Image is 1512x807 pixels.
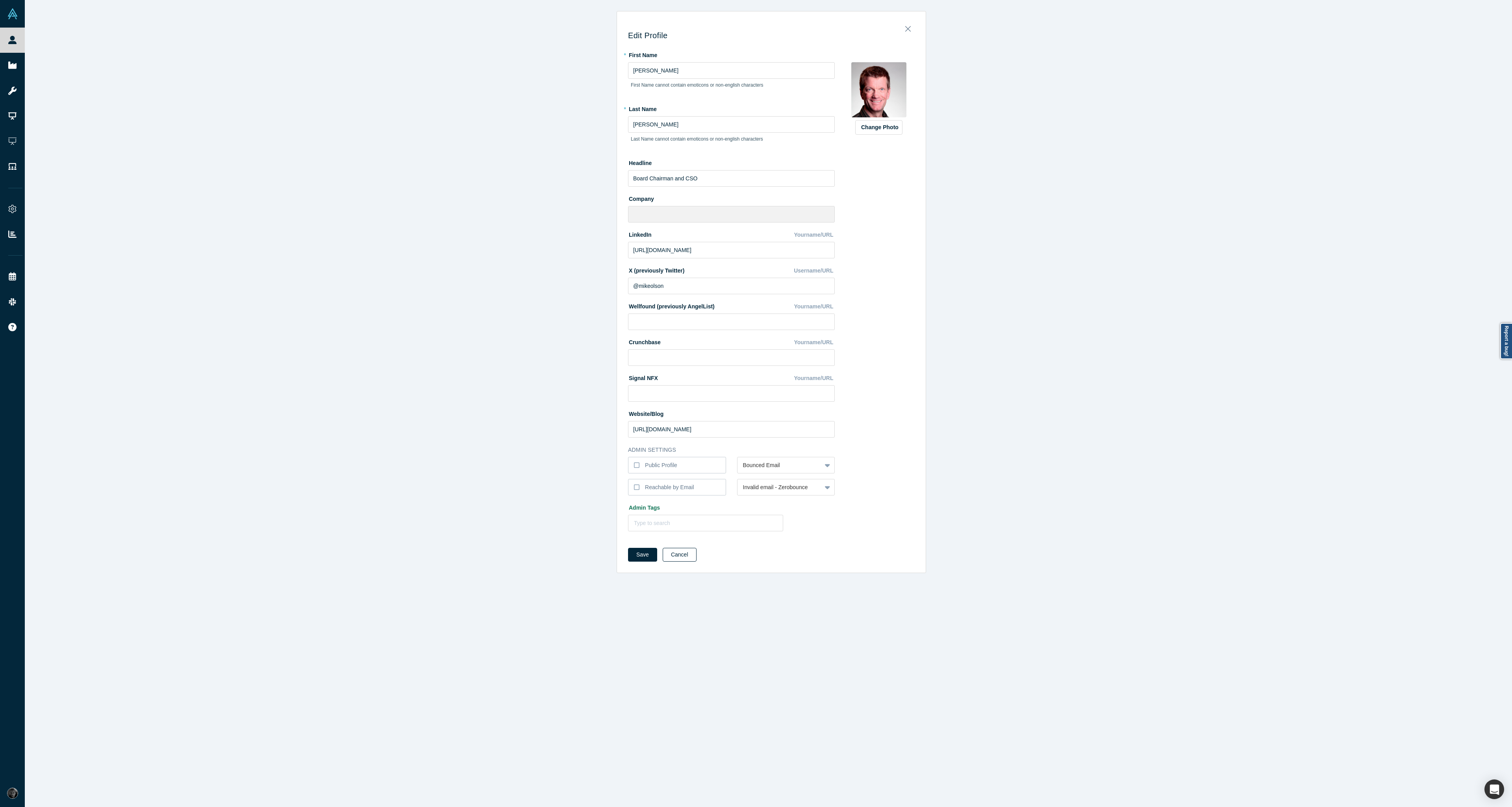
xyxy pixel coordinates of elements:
[7,8,18,19] img: Alchemist Vault Logo
[628,102,835,113] label: Last Name
[1500,323,1512,359] a: Report a bug!
[628,548,657,562] button: Save
[628,446,835,454] h3: Admin Settings
[628,48,835,59] label: First Name
[631,135,832,143] p: Last Name cannot contain emoticons or non-english characters
[628,170,835,187] input: Partner, CEO
[900,21,916,32] button: Close
[628,407,663,418] label: Website/Blog
[628,228,652,239] label: LinkedIn
[628,501,835,512] label: Admin Tags
[794,228,835,242] div: Yourname/URL
[628,336,661,347] label: Crunchbase
[628,156,835,167] label: Headline
[628,31,915,40] h3: Edit Profile
[855,120,902,135] button: Change Photo
[628,371,658,382] label: Signal NFX
[628,300,715,311] label: Wellfound (previously AngelList)
[645,483,694,492] div: Reachable by Email
[628,264,684,275] label: X (previously Twitter)
[794,336,835,349] div: Yourname/URL
[794,300,835,314] div: Yourname/URL
[645,461,677,469] div: Public Profile
[851,62,906,117] img: Profile user default
[7,788,18,799] img: Rami C.'s Account
[663,548,697,562] button: Cancel
[794,264,835,278] div: Username/URL
[794,371,835,385] div: Yourname/URL
[631,82,832,89] p: First Name cannot contain emoticons or non-english characters
[628,192,835,203] label: Company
